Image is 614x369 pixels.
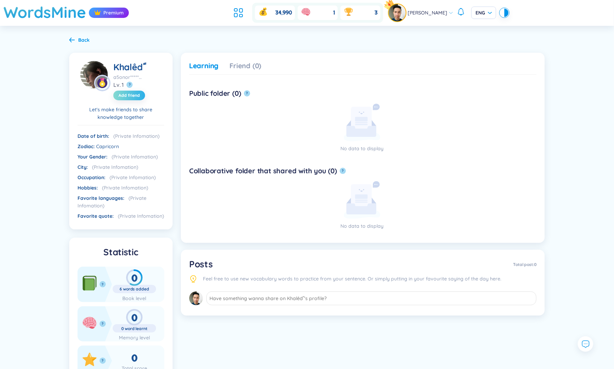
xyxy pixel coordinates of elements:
div: 0 [113,269,156,286]
div: Public folder (0) [189,89,241,98]
a: avatarpro [389,4,408,21]
button: ? [126,82,133,88]
div: 1 [113,81,162,89]
div: Let's make friends to share knowledge together [78,106,164,121]
img: logo_orange.svg [11,11,17,17]
p: No data to display [267,145,457,152]
button: Add friend [113,91,145,100]
button: ? [244,90,250,96]
span: Date of birth [78,133,109,139]
div: 0 word learnt [113,326,156,331]
div: Collaborative folder that shared with you (0) [189,166,337,176]
div: Domain: [DOMAIN_NAME] [18,18,76,23]
div: v 4.0.25 [19,11,34,17]
div: Learning [189,61,218,71]
p: No data to display [267,222,457,230]
span: Feel free to use new vocabulary words to practice from your sentence. Or simply putting in your f... [203,275,501,283]
span: Favorite languages [78,195,124,201]
a: Back [69,38,90,44]
div: Friend (0) [229,61,261,71]
img: avatar [80,61,108,89]
span: Favorite quote [78,213,114,219]
span: Occupation [78,174,105,181]
button: ? [340,168,346,174]
div: Domain Overview [26,41,62,45]
p: Total post : 0 [513,262,536,267]
h5: Statistic [78,246,164,258]
span: 0 [131,352,138,365]
div: Khalêd ً [113,61,162,73]
div: Premium [89,8,129,18]
span: Lv. [113,81,121,89]
img: tab_domain_overview_orange.svg [19,40,24,45]
img: avatar [189,291,203,305]
h5: Posts [189,258,213,270]
button: ? [100,358,106,364]
span: [PERSON_NAME] [408,9,447,17]
a: avatar [189,291,203,307]
img: website_grey.svg [11,18,17,23]
span: Hobbies [78,185,98,191]
img: crown icon [94,9,101,16]
span: Capricorn [96,143,119,150]
span: ENG [475,9,492,16]
div: Memory level [113,334,156,341]
img: level [94,75,111,91]
button: ? [100,281,106,287]
button: ? [100,321,106,327]
img: avatar [389,4,406,21]
div: Back [78,36,90,44]
div: Keywords by Traffic [76,41,116,45]
div: 6 words added [113,286,156,292]
span: 1 [333,9,335,17]
span: 3 [375,9,378,17]
span: Add friend [119,93,140,98]
span: City [78,164,88,170]
img: tab_keywords_by_traffic_grey.svg [69,40,74,45]
div: Book level [113,295,156,302]
span: 34,990 [275,9,292,17]
span: Zodiac [78,143,95,150]
span: Your Gender [78,154,108,160]
div: 0 [113,309,156,326]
